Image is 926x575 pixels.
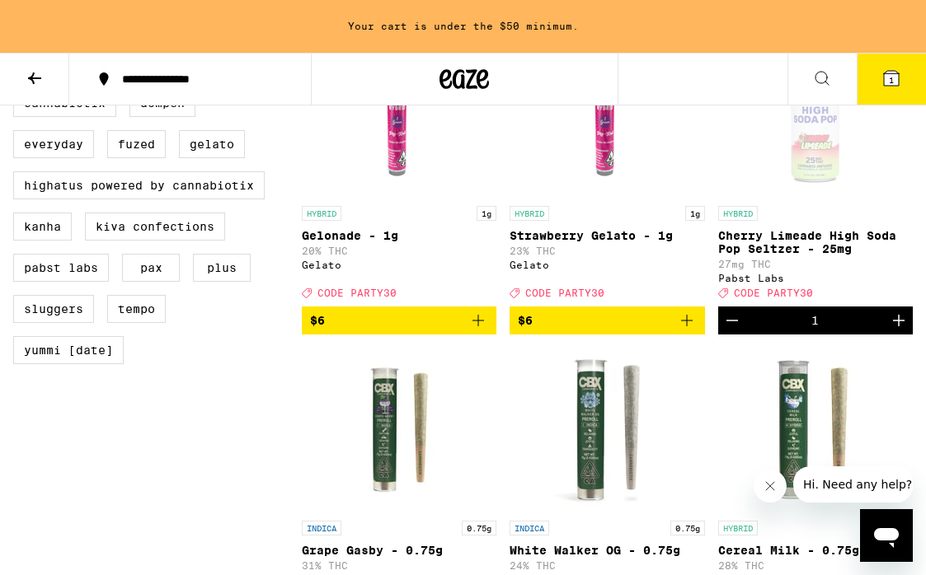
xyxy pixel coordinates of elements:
[885,306,913,334] button: Increment
[754,470,787,503] iframe: Close message
[302,206,341,221] p: HYBRID
[718,259,913,269] p: 27mg THC
[889,75,894,85] span: 1
[317,287,397,298] span: CODE PARTY30
[107,295,166,323] label: Tempo
[13,254,109,282] label: Pabst Labs
[718,206,758,221] p: HYBRID
[510,229,704,242] p: Strawberry Gelato - 1g
[302,259,496,270] div: Gelato
[510,33,704,306] a: Open page for Strawberry Gelato - 1g from Gelato
[302,245,496,256] p: 20% THC
[718,229,913,255] p: Cherry Limeade High Soda Pop Seltzer - 25mg
[510,206,549,221] p: HYBRID
[302,560,496,571] p: 31% THC
[462,521,496,535] p: 0.75g
[734,287,813,298] span: CODE PARTY30
[718,521,758,535] p: HYBRID
[718,33,913,306] a: Open page for Cherry Limeade High Soda Pop Seltzer - 25mg from Pabst Labs
[302,306,496,334] button: Add to bag
[510,306,704,334] button: Add to bag
[13,336,124,364] label: Yummi [DATE]
[13,130,94,158] label: Everyday
[302,33,496,306] a: Open page for Gelonade - 1g from Gelato
[310,314,325,327] span: $6
[811,314,819,327] div: 1
[525,287,604,298] span: CODE PARTY30
[85,213,225,241] label: Kiva Confections
[857,54,926,105] button: 1
[685,206,705,221] p: 1g
[510,521,549,535] p: INDICA
[317,348,482,512] img: Cannabiotix - Grape Gasby - 0.75g
[718,544,913,557] p: Cereal Milk - 0.75g
[670,521,705,535] p: 0.75g
[524,33,689,198] img: Gelato - Strawberry Gelato - 1g
[718,560,913,571] p: 28% THC
[302,229,496,242] p: Gelonade - 1g
[733,348,898,512] img: Cannabiotix - Cereal Milk - 0.75g
[179,130,245,158] label: Gelato
[510,544,704,557] p: White Walker OG - 0.75g
[518,314,533,327] span: $6
[510,259,704,270] div: Gelato
[107,130,166,158] label: Fuzed
[718,273,913,283] div: Pabst Labs
[317,33,482,198] img: Gelato - Gelonade - 1g
[860,509,913,562] iframe: Button to launch messaging window
[302,521,341,535] p: INDICA
[122,254,180,282] label: PAX
[13,213,72,241] label: Kanha
[302,544,496,557] p: Grape Gasby - 0.75g
[510,560,704,571] p: 24% THC
[793,466,913,503] iframe: Message from company
[193,254,251,282] label: PLUS
[13,295,94,323] label: Sluggers
[524,348,689,512] img: Cannabiotix - White Walker OG - 0.75g
[13,171,265,199] label: Highatus Powered by Cannabiotix
[510,245,704,256] p: 23% THC
[718,306,746,334] button: Decrement
[477,206,496,221] p: 1g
